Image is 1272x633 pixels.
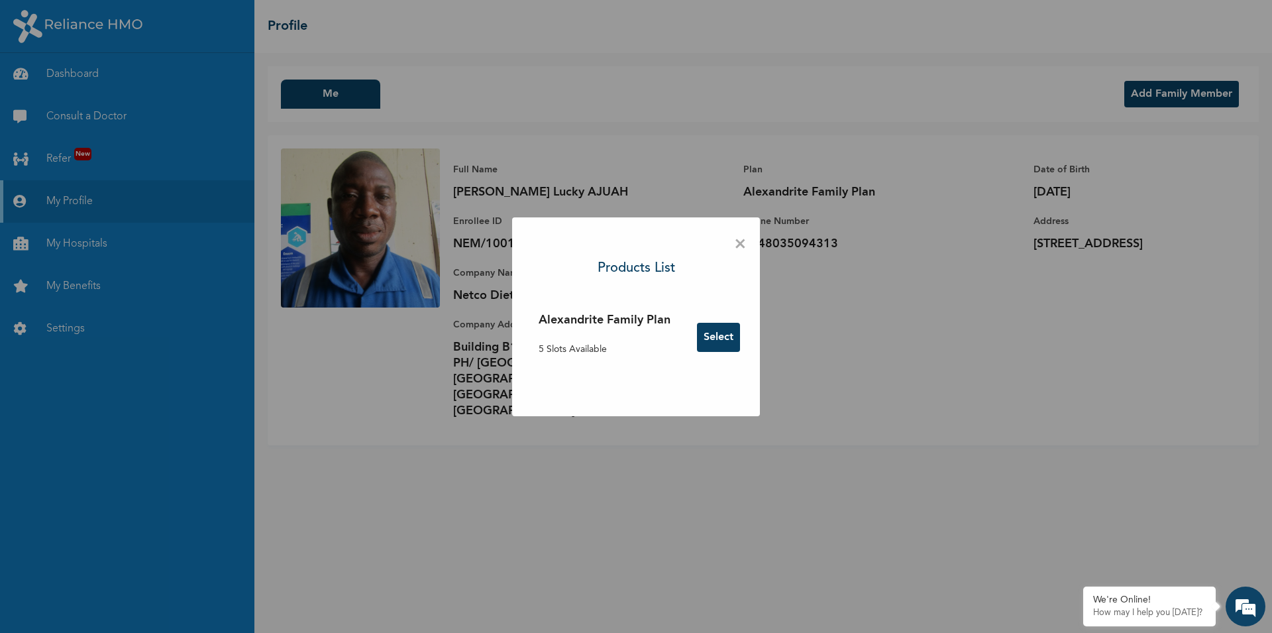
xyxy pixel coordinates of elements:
[539,312,670,329] h3: Alexandrite Family Plan
[69,74,223,91] div: Chat with us now
[217,7,249,38] div: Minimize live chat window
[130,449,253,490] div: FAQs
[697,323,740,352] button: Select
[77,188,183,321] span: We're online!
[7,403,252,449] textarea: Type your message and hit 'Enter'
[539,343,670,357] p: 5 Slots Available
[25,66,54,99] img: d_794563401_company_1708531726252_794563401
[734,231,747,259] span: ×
[7,473,130,482] span: Conversation
[598,259,675,278] h3: Products List
[1093,595,1206,606] div: We're Online!
[1093,608,1206,618] p: How may I help you today?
